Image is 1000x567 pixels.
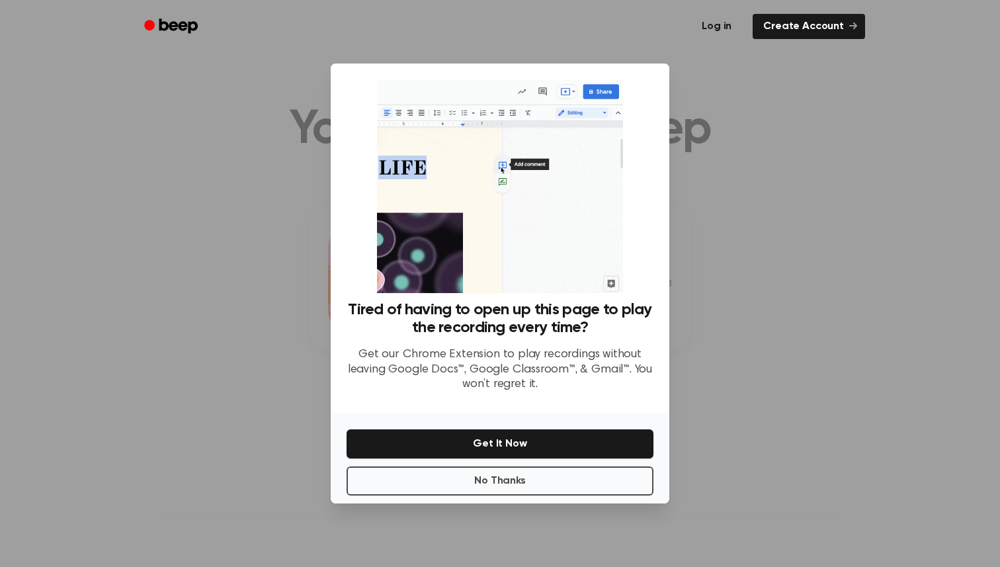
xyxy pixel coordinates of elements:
[347,301,653,337] h3: Tired of having to open up this page to play the recording every time?
[347,466,653,496] button: No Thanks
[347,429,653,458] button: Get It Now
[377,79,622,293] img: Beep extension in action
[347,347,653,392] p: Get our Chrome Extension to play recordings without leaving Google Docs™, Google Classroom™, & Gm...
[688,11,745,42] a: Log in
[753,14,865,39] a: Create Account
[135,14,210,40] a: Beep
